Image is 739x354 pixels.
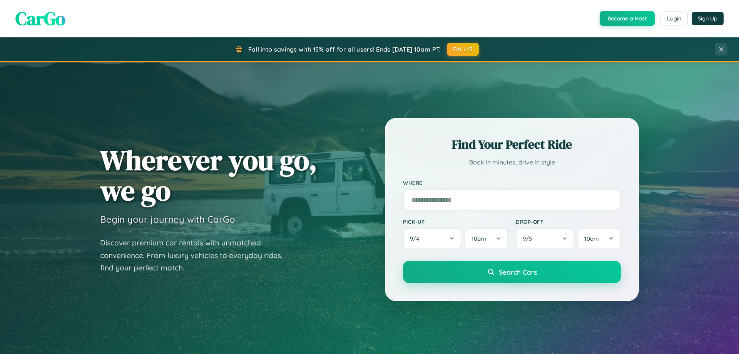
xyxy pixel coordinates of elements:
[577,228,621,249] button: 10am
[403,218,508,225] label: Pick-up
[100,237,293,274] p: Discover premium car rentals with unmatched convenience. From luxury vehicles to everyday rides, ...
[403,261,621,283] button: Search Cars
[660,12,688,25] button: Login
[523,235,536,242] span: 9 / 5
[403,136,621,153] h2: Find Your Perfect Ride
[403,157,621,168] p: Book in minutes, drive in style
[465,228,508,249] button: 10am
[499,268,537,276] span: Search Cars
[15,6,65,31] span: CarGo
[410,235,423,242] span: 9 / 4
[600,11,655,26] button: Become a Host
[516,218,621,225] label: Drop-off
[447,43,479,56] button: FALL15
[471,235,486,242] span: 10am
[516,228,574,249] button: 9/5
[100,145,317,206] h1: Wherever you go, we go
[248,45,441,53] span: Fall into savings with 15% off for all users! Ends [DATE] 10am PT.
[692,12,724,25] button: Sign Up
[100,213,235,225] h3: Begin your journey with CarGo
[403,228,461,249] button: 9/4
[403,180,621,186] label: Where
[584,235,599,242] span: 10am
